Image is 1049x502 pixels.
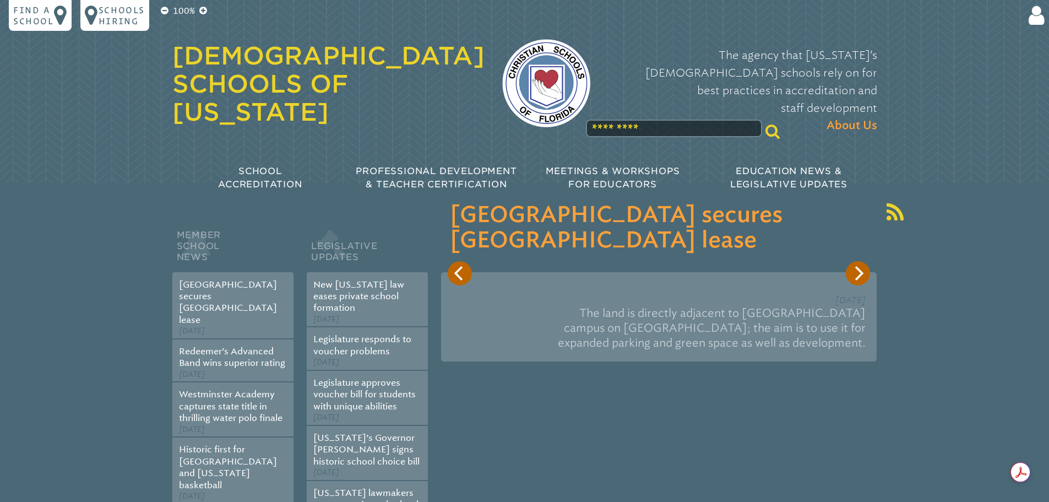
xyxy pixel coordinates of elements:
[218,166,302,190] span: School Accreditation
[313,315,339,324] span: [DATE]
[179,444,277,490] a: Historic first for [GEOGRAPHIC_DATA] and [US_STATE] basketball
[448,261,472,285] button: Previous
[179,370,205,379] span: [DATE]
[172,227,293,272] h2: Member School News
[179,425,205,434] span: [DATE]
[313,377,416,412] a: Legislature approves voucher bill for students with unique abilities
[730,166,847,190] span: Education News & Legislative Updates
[307,227,428,272] h2: Legislative Updates
[179,492,205,501] span: [DATE]
[356,166,517,190] span: Professional Development & Teacher Certification
[313,468,339,477] span: [DATE]
[846,261,870,285] button: Next
[827,117,877,134] span: About Us
[172,41,485,126] a: [DEMOGRAPHIC_DATA] Schools of [US_STATE]
[313,279,404,314] a: New [US_STATE] law eases private school formation
[313,358,339,367] span: [DATE]
[179,326,205,336] span: [DATE]
[450,203,868,253] h3: [GEOGRAPHIC_DATA] secures [GEOGRAPHIC_DATA] lease
[452,301,866,354] p: The land is directly adjacent to [GEOGRAPHIC_DATA] campus on [GEOGRAPHIC_DATA]; the aim is to use...
[179,279,277,325] a: [GEOGRAPHIC_DATA] secures [GEOGRAPHIC_DATA] lease
[179,346,285,368] a: Redeemer’s Advanced Band wins superior rating
[99,4,145,26] p: Schools Hiring
[313,334,411,356] a: Legislature responds to voucher problems
[179,389,282,423] a: Westminster Academy captures state title in thrilling water polo finale
[835,295,866,305] span: [DATE]
[546,166,680,190] span: Meetings & Workshops for Educators
[608,46,877,134] p: The agency that [US_STATE]’s [DEMOGRAPHIC_DATA] schools rely on for best practices in accreditati...
[313,413,339,422] span: [DATE]
[171,4,197,18] p: 100%
[13,4,54,26] p: Find a school
[313,433,420,467] a: [US_STATE]’s Governor [PERSON_NAME] signs historic school choice bill
[502,39,590,127] img: csf-logo-web-colors.png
